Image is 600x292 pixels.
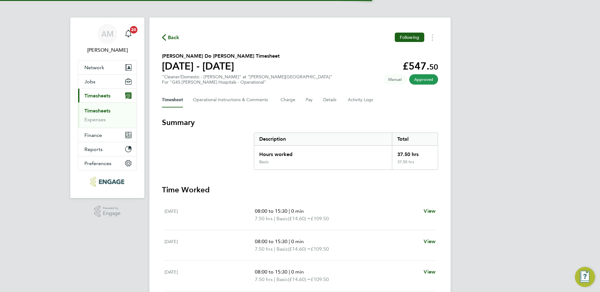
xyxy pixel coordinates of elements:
button: Charge [281,92,296,107]
span: (£14.60) = [288,216,311,222]
button: Back [162,34,179,41]
span: (£14.60) = [288,246,311,252]
a: Timesheets [84,108,110,114]
span: £109.50 [311,276,329,282]
a: View [424,238,436,245]
span: Basic [276,215,288,222]
div: "Cleaner/Domestic - [PERSON_NAME]" at "[PERSON_NAME][GEOGRAPHIC_DATA]" [162,74,332,85]
span: Reports [84,146,103,152]
span: Allyx Miller [78,46,137,54]
div: [DATE] [164,238,255,253]
span: This timesheet has been approved. [409,74,438,85]
button: Operational Instructions & Comments [193,92,271,107]
span: AM [101,30,114,38]
span: £109.50 [311,246,329,252]
h3: Time Worked [162,185,438,195]
span: Preferences [84,160,111,166]
h2: [PERSON_NAME] Do [PERSON_NAME] Timesheet [162,52,280,60]
button: Timesheets [78,89,137,102]
span: 0 min [291,238,304,244]
div: Timesheets [78,102,137,128]
div: Description [254,133,392,145]
span: 7.50 hrs [255,246,273,252]
img: rec-solutions-logo-retina.png [90,177,124,187]
a: View [424,268,436,276]
a: Go to home page [78,177,137,187]
button: Details [323,92,338,107]
span: | [289,238,290,244]
span: This timesheet was manually created. [383,74,407,85]
span: (£14.60) = [288,276,311,282]
button: Preferences [78,156,137,170]
button: Reports [78,142,137,156]
span: Engage [103,211,121,216]
button: Timesheet [162,92,183,107]
span: 7.50 hrs [255,276,273,282]
div: [DATE] [164,268,255,283]
a: Powered byEngage [94,206,121,217]
button: Finance [78,128,137,142]
div: For "G4S [PERSON_NAME] Hospitals - Operational" [162,80,332,85]
h3: Summary [162,117,438,128]
span: Basic [276,276,288,283]
span: 7.50 hrs [255,216,273,222]
app-decimal: £547. [403,60,438,72]
span: Network [84,65,104,70]
a: AM[PERSON_NAME] [78,24,137,54]
div: 37.50 hrs [392,146,438,159]
span: Timesheets [84,93,110,99]
span: 50 [429,62,438,71]
button: Jobs [78,75,137,88]
div: [DATE] [164,207,255,222]
nav: Main navigation [70,18,144,198]
span: 0 min [291,269,304,275]
span: Finance [84,132,102,138]
button: Activity Logs [348,92,374,107]
span: 08:00 to 15:30 [255,269,287,275]
span: Back [168,34,179,41]
button: Engage Resource Center [575,267,595,287]
div: Basic [259,159,269,164]
div: Total [392,133,438,145]
a: View [424,207,436,215]
span: 20 [130,26,137,34]
span: View [424,269,436,275]
span: | [289,269,290,275]
span: View [424,208,436,214]
span: Powered by [103,206,121,211]
button: Network [78,60,137,74]
span: | [274,246,275,252]
span: 08:00 to 15:30 [255,208,287,214]
span: 08:00 to 15:30 [255,238,287,244]
span: Following [400,34,419,40]
span: Jobs [84,79,95,85]
span: 0 min [291,208,304,214]
button: Timesheets Menu [427,33,438,42]
span: | [274,276,275,282]
div: Hours worked [254,146,392,159]
button: Following [395,33,424,42]
a: 20 [122,24,135,44]
span: £109.50 [311,216,329,222]
span: | [289,208,290,214]
h1: [DATE] - [DATE] [162,60,280,72]
span: | [274,216,275,222]
button: Pay [306,92,313,107]
div: 37.50 hrs [392,159,438,169]
div: Summary [254,133,438,170]
span: View [424,238,436,244]
span: Basic [276,245,288,253]
a: Expenses [84,117,106,123]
